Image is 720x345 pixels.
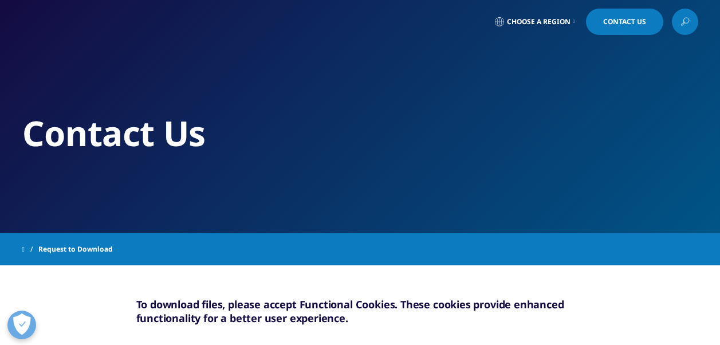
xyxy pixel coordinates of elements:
[586,9,663,35] a: Contact Us
[136,297,584,325] h5: To download files, please accept Functional Cookies. These cookies provide enhanced functionality...
[38,239,113,260] span: Request to Download
[603,18,646,25] span: Contact Us
[7,311,36,339] button: Open Preferences
[22,112,698,155] h2: Contact Us
[507,17,571,26] span: Choose a Region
